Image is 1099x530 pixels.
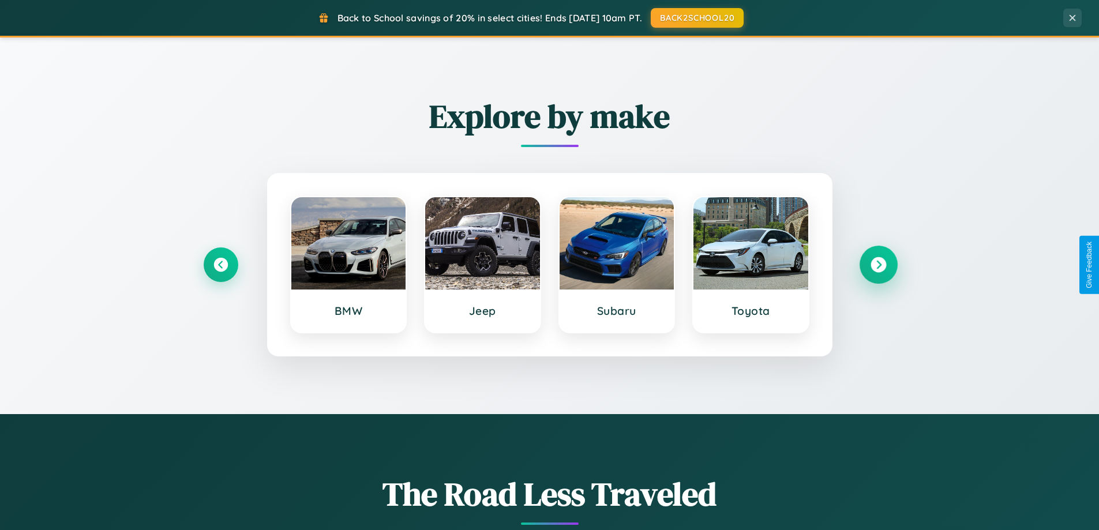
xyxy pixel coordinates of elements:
[303,304,395,318] h3: BMW
[337,12,642,24] span: Back to School savings of 20% in select cities! Ends [DATE] 10am PT.
[204,94,896,138] h2: Explore by make
[437,304,528,318] h3: Jeep
[571,304,663,318] h3: Subaru
[204,472,896,516] h1: The Road Less Traveled
[705,304,797,318] h3: Toyota
[1085,242,1093,288] div: Give Feedback
[651,8,744,28] button: BACK2SCHOOL20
